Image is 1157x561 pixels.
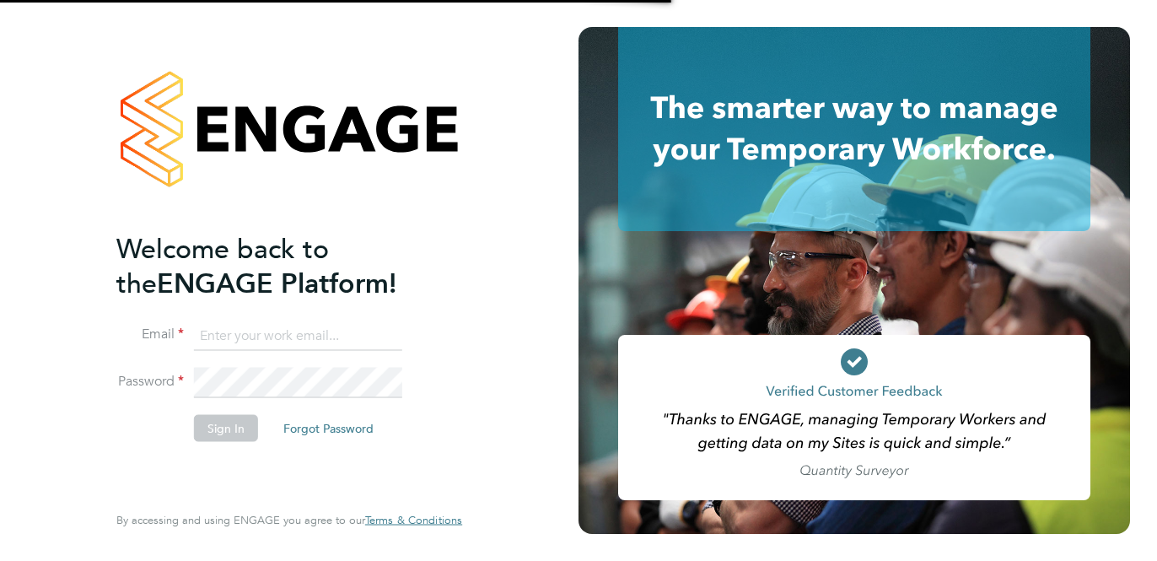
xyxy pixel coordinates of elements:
input: Enter your work email... [194,321,402,351]
label: Password [116,373,184,391]
a: Terms & Conditions [365,514,462,527]
span: By accessing and using ENGAGE you agree to our [116,513,462,527]
button: Sign In [194,415,258,442]
button: Forgot Password [270,415,387,442]
label: Email [116,326,184,343]
span: Welcome back to the [116,232,329,299]
h2: ENGAGE Platform! [116,231,445,300]
span: Terms & Conditions [365,513,462,527]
